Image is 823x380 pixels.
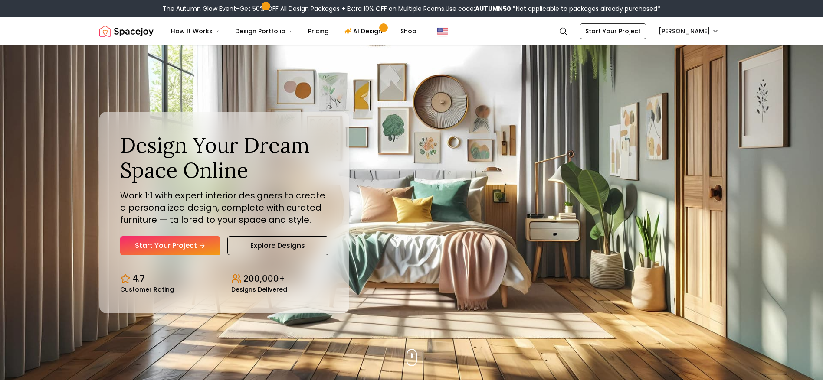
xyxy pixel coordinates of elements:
[227,236,328,255] a: Explore Designs
[231,286,287,292] small: Designs Delivered
[511,4,660,13] span: *Not applicable to packages already purchased*
[164,23,423,40] nav: Main
[475,4,511,13] b: AUTUMN50
[580,23,646,39] a: Start Your Project
[437,26,448,36] img: United States
[338,23,392,40] a: AI Design
[653,23,724,39] button: [PERSON_NAME]
[120,286,174,292] small: Customer Rating
[99,17,724,45] nav: Global
[120,133,328,182] h1: Design Your Dream Space Online
[99,23,154,40] a: Spacejoy
[163,4,660,13] div: The Autumn Glow Event-Get 50% OFF All Design Packages + Extra 10% OFF on Multiple Rooms.
[120,189,328,226] p: Work 1:1 with expert interior designers to create a personalized design, complete with curated fu...
[120,266,328,292] div: Design stats
[164,23,226,40] button: How It Works
[99,23,154,40] img: Spacejoy Logo
[446,4,511,13] span: Use code:
[243,273,285,285] p: 200,000+
[301,23,336,40] a: Pricing
[132,273,145,285] p: 4.7
[393,23,423,40] a: Shop
[228,23,299,40] button: Design Portfolio
[120,236,220,255] a: Start Your Project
